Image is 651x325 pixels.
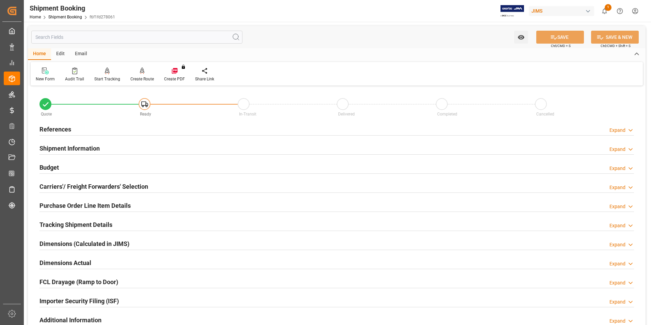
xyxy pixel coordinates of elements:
[51,48,70,60] div: Edit
[195,76,214,82] div: Share Link
[605,4,612,11] span: 1
[39,258,91,267] h2: Dimensions Actual
[609,127,625,134] div: Expand
[39,144,100,153] h2: Shipment Information
[609,241,625,248] div: Expand
[70,48,92,60] div: Email
[30,3,115,13] div: Shipment Booking
[501,5,524,17] img: Exertis%20JAM%20-%20Email%20Logo.jpg_1722504956.jpg
[65,76,84,82] div: Audit Trail
[28,48,51,60] div: Home
[39,125,71,134] h2: References
[609,318,625,325] div: Expand
[551,43,571,48] span: Ctrl/CMD + S
[39,182,148,191] h2: Carriers'/ Freight Forwarders' Selection
[529,6,594,16] div: JIMS
[41,112,52,117] span: Quote
[609,222,625,229] div: Expand
[609,298,625,306] div: Expand
[36,76,55,82] div: New Form
[39,163,59,172] h2: Budget
[94,76,120,82] div: Start Tracking
[31,31,242,44] input: Search Fields
[597,3,612,19] button: show 1 new notifications
[39,239,129,248] h2: Dimensions (Calculated in JIMS)
[30,15,41,19] a: Home
[239,112,256,117] span: In-Transit
[39,296,119,306] h2: Importer Security Filing (ISF)
[48,15,82,19] a: Shipment Booking
[39,277,118,287] h2: FCL Drayage (Ramp to Door)
[437,112,457,117] span: Completed
[536,112,554,117] span: Cancelled
[609,203,625,210] div: Expand
[39,220,112,229] h2: Tracking Shipment Details
[130,76,154,82] div: Create Route
[39,315,101,325] h2: Additional Information
[609,165,625,172] div: Expand
[514,31,528,44] button: open menu
[609,146,625,153] div: Expand
[39,201,131,210] h2: Purchase Order Line Item Details
[601,43,631,48] span: Ctrl/CMD + Shift + S
[536,31,584,44] button: SAVE
[140,112,151,117] span: Ready
[529,4,597,17] button: JIMS
[609,279,625,287] div: Expand
[609,260,625,267] div: Expand
[591,31,639,44] button: SAVE & NEW
[609,184,625,191] div: Expand
[612,3,628,19] button: Help Center
[338,112,355,117] span: Delivered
